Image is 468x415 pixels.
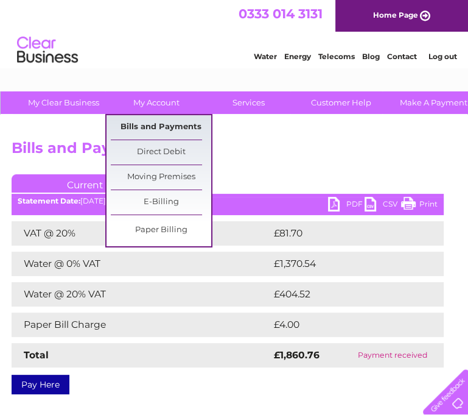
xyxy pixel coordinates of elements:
[271,252,424,276] td: £1,370.54
[12,282,271,307] td: Water @ 20% VAT
[111,190,211,215] a: E-Billing
[341,343,444,367] td: Payment received
[12,197,444,205] div: [DATE]
[284,52,311,61] a: Energy
[16,32,79,69] img: logo.png
[271,221,418,246] td: £81.70
[18,196,80,205] b: Statement Date:
[328,197,365,215] a: PDF
[12,174,194,193] a: Current Invoice
[13,91,114,114] a: My Clear Business
[111,115,211,140] a: Bills and Payments
[401,197,438,215] a: Print
[318,52,355,61] a: Telecoms
[111,140,211,165] a: Direct Debit
[271,313,416,337] td: £4.00
[106,91,206,114] a: My Account
[365,197,401,215] a: CSV
[254,52,277,61] a: Water
[198,91,299,114] a: Services
[428,52,456,61] a: Log out
[12,313,271,337] td: Paper Bill Charge
[274,349,320,361] strong: £1,860.76
[111,218,211,243] a: Paper Billing
[291,91,391,114] a: Customer Help
[387,52,417,61] a: Contact
[24,349,49,361] strong: Total
[111,165,211,190] a: Moving Premises
[12,221,271,246] td: VAT @ 20%
[239,6,323,21] a: 0333 014 3131
[271,282,422,307] td: £404.52
[362,52,380,61] a: Blog
[12,375,69,394] a: Pay Here
[12,252,271,276] td: Water @ 0% VAT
